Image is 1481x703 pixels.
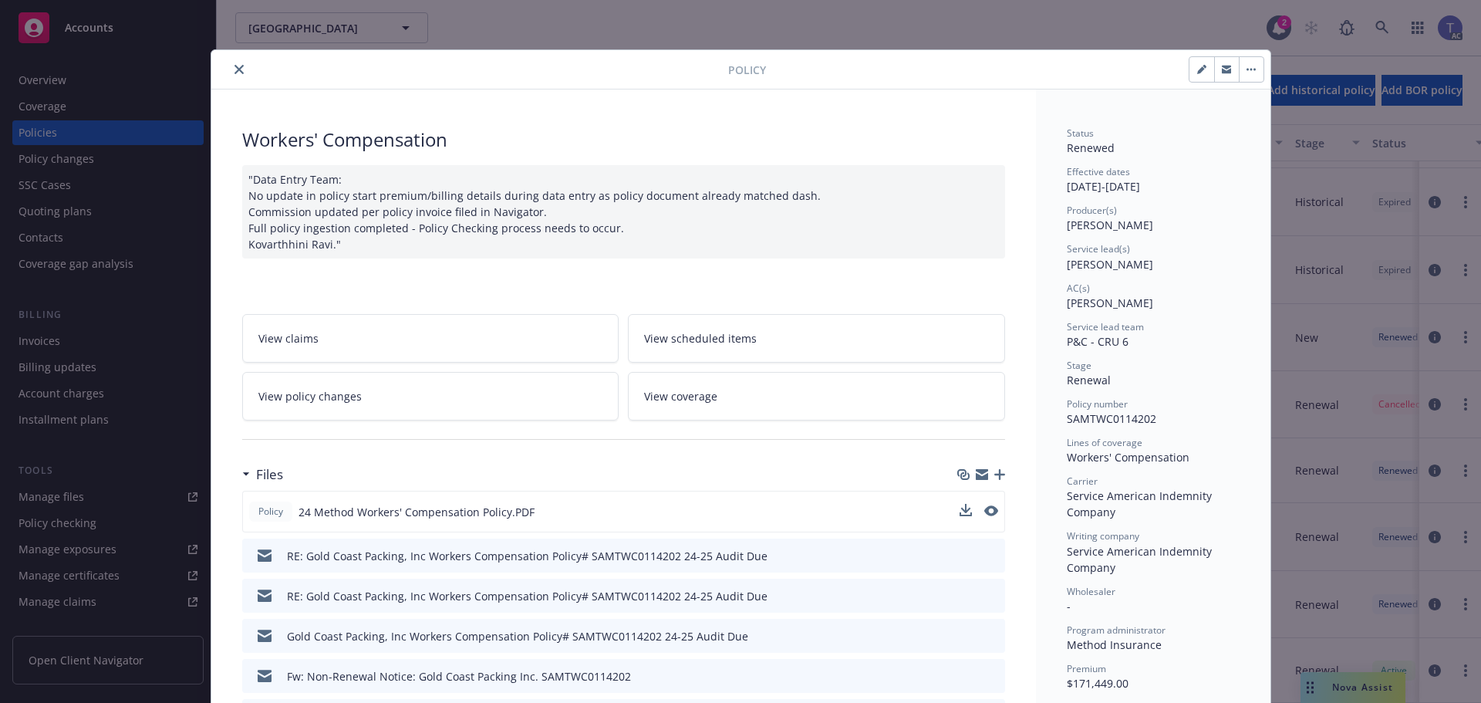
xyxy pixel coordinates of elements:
[960,504,972,516] button: download file
[1067,411,1156,426] span: SAMTWC0114202
[1067,140,1115,155] span: Renewed
[258,330,319,346] span: View claims
[1067,296,1153,310] span: [PERSON_NAME]
[1067,359,1091,372] span: Stage
[628,372,1005,421] a: View coverage
[960,668,973,684] button: download file
[985,628,999,644] button: preview file
[984,504,998,520] button: preview file
[299,504,535,520] span: 24 Method Workers' Compensation Policy.PDF
[1067,544,1215,575] span: Service American Indemnity Company
[1067,624,1166,637] span: Program administrator
[242,314,619,363] a: View claims
[242,372,619,421] a: View policy changes
[985,668,999,684] button: preview file
[1067,449,1240,465] div: Workers' Compensation
[1067,436,1142,449] span: Lines of coverage
[287,588,767,604] div: RE: Gold Coast Packing, Inc Workers Compensation Policy# SAMTWC0114202 24-25 Audit Due
[644,388,717,404] span: View coverage
[1067,488,1215,519] span: Service American Indemnity Company
[242,127,1005,153] div: Workers' Compensation
[1067,242,1130,255] span: Service lead(s)
[960,628,973,644] button: download file
[644,330,757,346] span: View scheduled items
[985,548,999,564] button: preview file
[242,165,1005,259] div: "Data Entry Team: No update in policy start premium/billing details during data entry as policy d...
[960,504,972,520] button: download file
[1067,257,1153,272] span: [PERSON_NAME]
[287,668,631,684] div: Fw: Non-Renewal Notice: Gold Coast Packing Inc. SAMTWC0114202
[1067,397,1128,411] span: Policy number
[242,465,283,485] div: Files
[287,628,748,644] div: Gold Coast Packing, Inc Workers Compensation Policy# SAMTWC0114202 24-25 Audit Due
[1067,165,1240,194] div: [DATE] - [DATE]
[985,588,999,604] button: preview file
[960,548,973,564] button: download file
[255,505,286,519] span: Policy
[1067,637,1162,652] span: Method Insurance
[256,465,283,485] h3: Files
[960,588,973,604] button: download file
[984,505,998,516] button: preview file
[1067,529,1139,542] span: Writing company
[628,314,1005,363] a: View scheduled items
[1067,204,1117,217] span: Producer(s)
[1067,218,1153,232] span: [PERSON_NAME]
[1067,475,1098,488] span: Carrier
[1067,334,1128,349] span: P&C - CRU 6
[1067,373,1111,387] span: Renewal
[1067,127,1094,140] span: Status
[1067,282,1090,295] span: AC(s)
[1067,165,1130,178] span: Effective dates
[728,62,766,78] span: Policy
[287,548,767,564] div: RE: Gold Coast Packing, Inc Workers Compensation Policy# SAMTWC0114202 24-25 Audit Due
[1067,320,1144,333] span: Service lead team
[1067,662,1106,675] span: Premium
[1067,676,1128,691] span: $171,449.00
[258,388,362,404] span: View policy changes
[1067,585,1115,598] span: Wholesaler
[1067,599,1071,613] span: -
[230,60,248,79] button: close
